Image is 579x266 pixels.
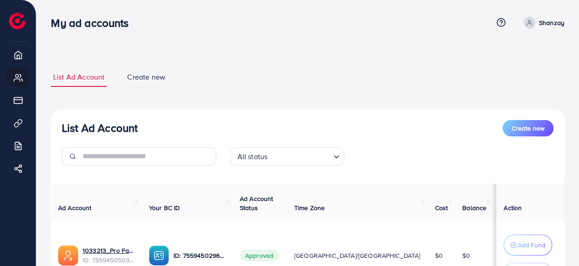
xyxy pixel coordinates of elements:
span: Balance [462,203,486,212]
button: Add Fund [504,235,552,256]
img: logo [9,13,25,29]
span: [GEOGRAPHIC_DATA]/[GEOGRAPHIC_DATA] [294,251,421,260]
div: Search for option [231,147,344,166]
span: ID: 7559450503621459985 [83,256,134,265]
div: <span class='underline'>1033213_Pro Fashion_1760071755441</span></br>7559450503621459985 [83,246,134,265]
p: Shanzay [539,17,564,28]
input: Search for option [270,148,329,163]
h3: List Ad Account [62,121,138,135]
span: $0 [435,251,443,260]
span: Cost [435,203,448,212]
span: Your BC ID [149,203,180,212]
span: Ad Account [58,203,92,212]
span: Time Zone [294,203,325,212]
p: ID: 7559450296657805313 [173,250,225,261]
span: $0 [462,251,470,260]
a: 1033213_Pro Fashion_1760071755441 [83,246,134,255]
img: ic-ads-acc.e4c84228.svg [58,246,78,266]
button: Create new [503,120,554,136]
span: Approved [240,250,279,261]
span: Ad Account Status [240,194,273,212]
iframe: Chat [540,225,572,259]
img: ic-ba-acc.ded83a64.svg [149,246,169,266]
span: Action [504,203,522,212]
h3: My ad accounts [51,16,136,30]
span: Create new [512,124,544,133]
p: Add Fund [518,240,545,251]
a: Shanzay [520,17,564,29]
span: List Ad Account [53,72,104,82]
span: All status [236,150,270,163]
span: Create new [127,72,165,82]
